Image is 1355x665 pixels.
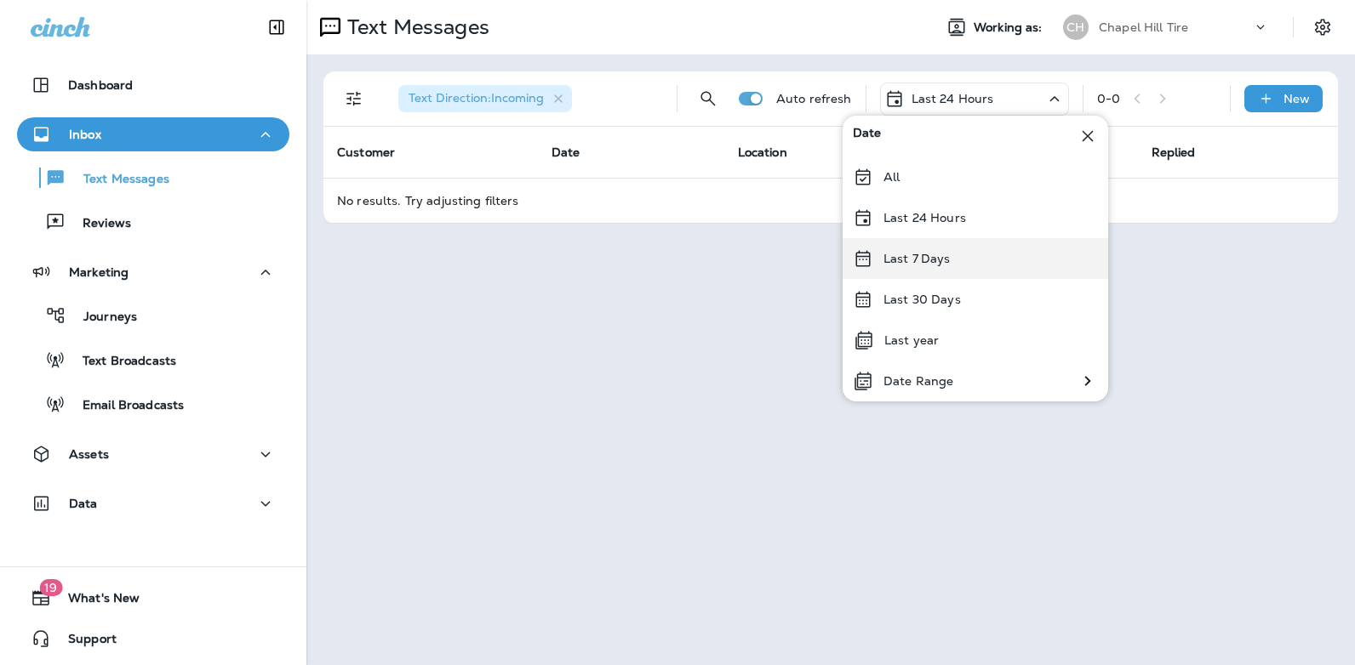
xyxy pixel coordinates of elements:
p: Last 24 Hours [883,211,966,225]
span: Text Direction : Incoming [409,90,544,105]
p: Reviews [66,216,131,232]
p: Last year [884,333,939,347]
button: Reviews [17,204,289,240]
button: Filters [337,82,371,116]
span: Working as: [974,20,1046,35]
button: Marketing [17,255,289,289]
span: Location [738,145,787,160]
p: All [883,170,900,184]
p: Journeys [66,310,137,326]
p: Marketing [69,265,129,279]
button: Data [17,486,289,520]
div: Text Direction:Incoming [398,85,572,112]
p: Last 24 Hours [912,92,994,105]
td: No results. Try adjusting filters [323,178,1338,223]
button: 19What's New [17,581,289,615]
button: Assets [17,437,289,471]
p: Text Messages [340,14,489,40]
button: Collapse Sidebar [253,10,300,44]
span: Date [853,126,882,146]
span: Date [552,145,580,160]
span: 19 [39,579,62,596]
p: Date Range [883,374,953,388]
button: Search Messages [691,82,725,116]
p: Text Broadcasts [66,354,176,370]
div: 0 - 0 [1097,92,1120,105]
span: Replied [1152,145,1196,160]
p: Last 7 Days [883,252,951,265]
p: Assets [69,447,109,461]
span: What's New [51,591,140,611]
p: Chapel Hill Tire [1099,20,1188,34]
button: Email Broadcasts [17,386,289,422]
button: Dashboard [17,68,289,102]
span: Customer [337,145,395,160]
p: Last 30 Days [883,293,961,306]
button: Text Messages [17,160,289,196]
button: Text Broadcasts [17,342,289,378]
div: CH [1063,14,1089,40]
p: Auto refresh [776,92,852,105]
p: Inbox [69,128,101,141]
p: Dashboard [68,78,133,92]
p: Data [69,497,98,510]
button: Settings [1307,12,1338,43]
button: Inbox [17,117,289,151]
button: Support [17,622,289,656]
p: Email Broadcasts [66,398,184,414]
button: Journeys [17,298,289,333]
p: Text Messages [66,172,169,188]
span: Support [51,632,117,652]
p: New [1284,92,1310,105]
